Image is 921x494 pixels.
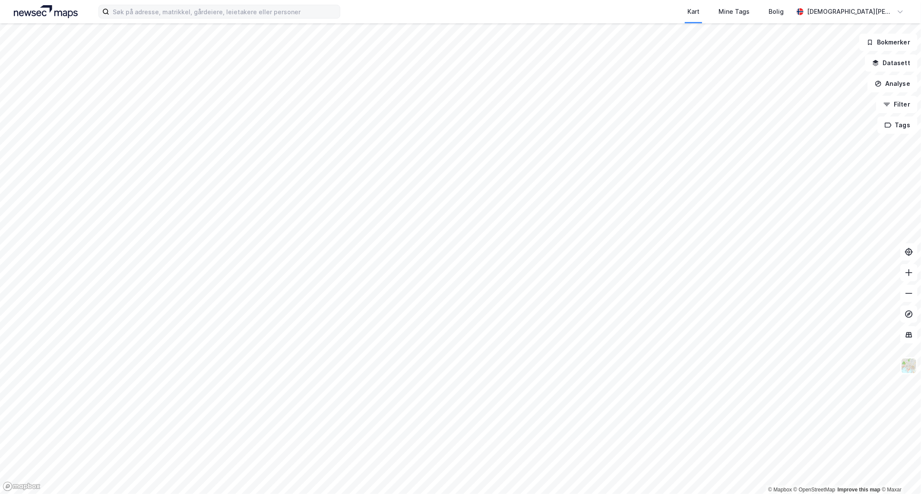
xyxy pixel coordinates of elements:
a: Mapbox homepage [3,481,41,491]
img: Z [901,358,917,374]
iframe: Chat Widget [878,453,921,494]
div: Kart [687,6,699,17]
a: OpenStreetMap [794,487,836,493]
button: Bokmerker [859,34,918,51]
div: [DEMOGRAPHIC_DATA][PERSON_NAME] [807,6,893,17]
a: Mapbox [768,487,792,493]
button: Analyse [867,75,918,92]
button: Tags [877,116,918,134]
div: Bolig [769,6,784,17]
button: Filter [876,96,918,113]
button: Datasett [865,54,918,72]
img: logo.a4113a55bc3d86da70a041830d287a7e.svg [14,5,78,18]
div: Mine Tags [718,6,750,17]
a: Improve this map [838,487,880,493]
div: Kontrollprogram for chat [878,453,921,494]
input: Søk på adresse, matrikkel, gårdeiere, leietakere eller personer [109,5,340,18]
